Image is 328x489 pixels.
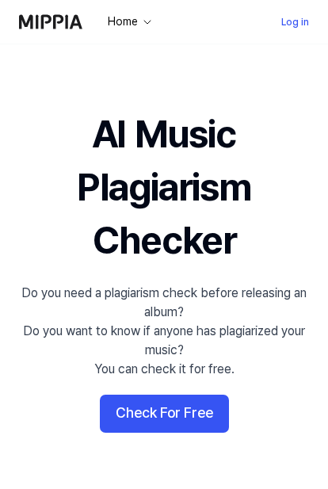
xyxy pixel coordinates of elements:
[281,13,309,32] a: Log in
[19,284,309,379] div: Do you need a plagiarism check before releasing an album? Do you want to know if anyone has plagi...
[105,14,154,30] button: Home
[100,395,229,433] button: Check For Free
[19,108,309,268] h1: AI Music Plagiarism Checker
[105,14,141,30] div: Home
